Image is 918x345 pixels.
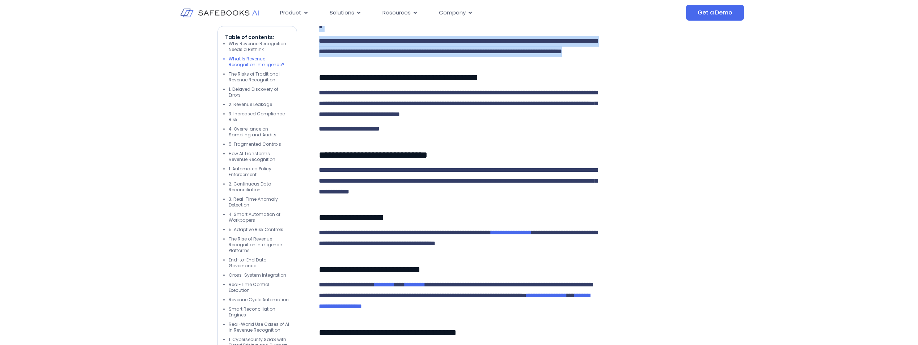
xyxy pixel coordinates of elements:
[229,272,289,278] li: Cross-System Integration
[229,282,289,293] li: Real-Time Control Execution
[229,71,289,83] li: The Risks of Traditional Revenue Recognition
[229,306,289,318] li: Smart Reconciliation Engines
[686,5,744,21] a: Get a Demo
[229,196,289,208] li: 3. Real-Time Anomaly Detection
[439,9,466,17] span: Company
[382,9,411,17] span: Resources
[274,6,614,20] div: Menu Toggle
[229,257,289,269] li: End-to-End Data Governance
[229,111,289,123] li: 3. Increased Compliance Risk
[229,321,289,333] li: Real-World Use Cases of AI in Revenue Recognition
[698,9,732,16] span: Get a Demo
[280,9,301,17] span: Product
[225,34,289,41] p: Table of contents:
[229,181,289,193] li: 2. Continuous Data Reconciliation
[229,236,289,254] li: The Rise of Revenue Recognition Intelligence Platforms
[229,166,289,178] li: 1. Automated Policy Enforcement
[229,86,289,98] li: 1. Delayed Discovery of Errors
[229,141,289,147] li: 5. Fragmented Controls
[229,227,289,233] li: 5. Adaptive Risk Controls
[274,6,614,20] nav: Menu
[330,9,354,17] span: Solutions
[229,102,289,107] li: 2. Revenue Leakage
[229,126,289,138] li: 4. Overreliance on Sampling and Audits
[229,56,289,68] li: What Is Revenue Recognition Intelligence?
[229,212,289,223] li: 4. Smart Automation of Workpapers
[229,297,289,303] li: Revenue Cycle Automation
[229,41,289,52] li: Why Revenue Recognition Needs a Rethink
[229,151,289,162] li: How AI Transforms Revenue Recognition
